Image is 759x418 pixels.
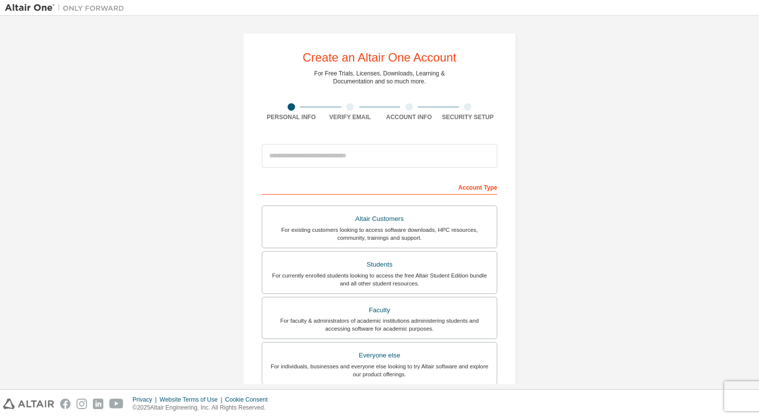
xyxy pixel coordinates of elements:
[3,399,54,409] img: altair_logo.svg
[268,362,491,378] div: For individuals, businesses and everyone else looking to try Altair software and explore our prod...
[314,70,445,85] div: For Free Trials, Licenses, Downloads, Learning & Documentation and so much more.
[268,226,491,242] div: For existing customers looking to access software downloads, HPC resources, community, trainings ...
[109,399,124,409] img: youtube.svg
[303,52,456,64] div: Create an Altair One Account
[262,179,497,195] div: Account Type
[268,212,491,226] div: Altair Customers
[268,303,491,317] div: Faculty
[268,272,491,287] div: For currently enrolled students looking to access the free Altair Student Edition bundle and all ...
[93,399,103,409] img: linkedin.svg
[5,3,129,13] img: Altair One
[268,348,491,362] div: Everyone else
[439,113,498,121] div: Security Setup
[268,258,491,272] div: Students
[60,399,71,409] img: facebook.svg
[159,396,225,404] div: Website Terms of Use
[379,113,439,121] div: Account Info
[133,396,159,404] div: Privacy
[262,113,321,121] div: Personal Info
[225,396,273,404] div: Cookie Consent
[321,113,380,121] div: Verify Email
[268,317,491,333] div: For faculty & administrators of academic institutions administering students and accessing softwa...
[76,399,87,409] img: instagram.svg
[133,404,274,412] p: © 2025 Altair Engineering, Inc. All Rights Reserved.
